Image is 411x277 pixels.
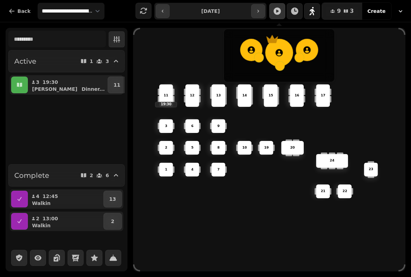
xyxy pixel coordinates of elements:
p: 6 [106,173,109,178]
button: Complete26 [8,164,125,187]
p: 4 [191,167,194,172]
button: 412:45Walkin [29,191,102,207]
p: Walkin [32,222,51,229]
p: 15 [269,93,273,98]
button: 13 [103,191,122,207]
span: Back [17,9,31,14]
p: 12:45 [42,193,58,200]
p: 13 [109,196,116,203]
button: 11 [108,77,126,93]
p: 2 [36,215,40,222]
p: 2 [165,145,168,150]
p: 19:30 [42,79,58,86]
p: 19:30 [156,102,177,107]
button: Active13 [8,50,125,72]
p: Walkin [32,200,51,207]
p: 3 [106,59,109,64]
button: Back [3,3,36,19]
p: 11 [114,81,120,88]
p: 8 [217,145,220,150]
button: 319:30[PERSON_NAME]Dinner... [29,77,106,93]
p: Dinner ... [82,86,105,93]
p: 2 [90,173,93,178]
p: 13 [216,93,220,98]
p: 9 [217,124,220,128]
p: 21 [321,189,325,194]
p: 23 [369,167,373,172]
p: [PERSON_NAME] [32,86,77,93]
h2: Complete [14,171,49,180]
p: 5 [191,145,194,150]
p: 24 [330,158,334,163]
p: 2 [111,218,115,225]
button: 93 [322,3,362,19]
p: 6 [191,124,194,128]
p: 14 [242,93,247,98]
button: 213:00Walkin [29,213,102,230]
p: 17 [321,93,325,98]
p: 22 [342,189,347,194]
p: 12 [190,93,194,98]
p: 1 [165,167,168,172]
p: 13:00 [42,215,58,222]
span: Create [367,9,386,14]
p: 20 [290,145,295,150]
p: 7 [217,167,220,172]
p: 19 [264,145,269,150]
p: 1 [90,59,93,64]
p: 10 [242,145,247,150]
h2: Active [14,56,36,66]
span: 9 [337,8,341,14]
p: 4 [36,193,40,200]
p: 3 [36,79,40,86]
p: 3 [165,124,168,128]
p: 11 [164,93,168,98]
p: 16 [295,93,299,98]
button: 2 [103,213,122,230]
span: 3 [350,8,354,14]
button: Create [362,3,391,19]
